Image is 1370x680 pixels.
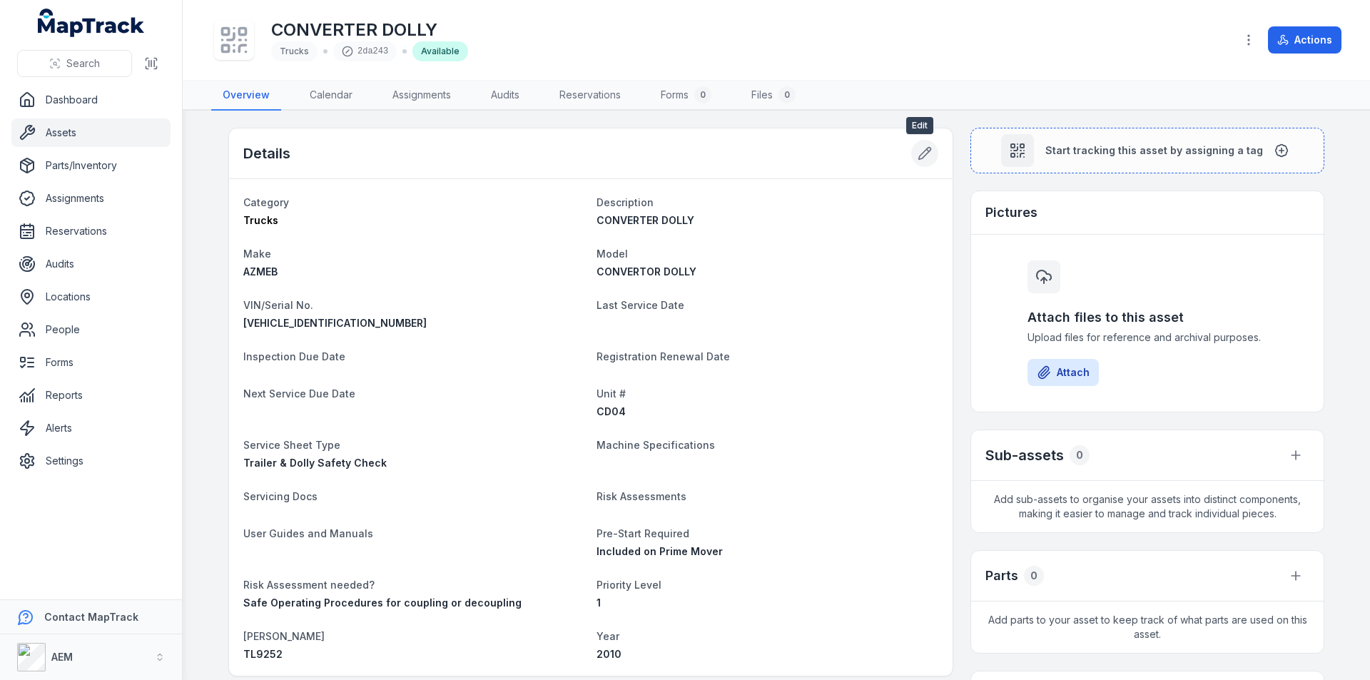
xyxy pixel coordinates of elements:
[971,481,1324,532] span: Add sub-assets to organise your assets into distinct components, making it easier to manage and t...
[17,50,132,77] button: Search
[597,527,689,539] span: Pre-Start Required
[271,19,468,41] h1: CONVERTER DOLLY
[38,9,145,37] a: MapTrack
[243,299,313,311] span: VIN/Serial No.
[597,248,628,260] span: Model
[694,86,711,103] div: 0
[243,648,283,660] span: TL9252
[597,648,621,660] span: 2010
[597,490,686,502] span: Risk Assessments
[11,184,171,213] a: Assignments
[985,566,1018,586] h3: Parts
[985,445,1064,465] h2: Sub-assets
[11,348,171,377] a: Forms
[11,217,171,245] a: Reservations
[412,41,468,61] div: Available
[11,151,171,180] a: Parts/Inventory
[333,41,397,61] div: 2da243
[280,46,309,56] span: Trucks
[51,651,73,663] strong: AEM
[479,81,531,111] a: Audits
[11,86,171,114] a: Dashboard
[243,387,355,400] span: Next Service Due Date
[243,579,375,591] span: Risk Assessment needed?
[11,283,171,311] a: Locations
[597,439,715,451] span: Machine Specifications
[243,457,387,469] span: Trailer & Dolly Safety Check
[548,81,632,111] a: Reservations
[11,315,171,344] a: People
[740,81,807,111] a: Files0
[649,81,723,111] a: Forms0
[597,196,654,208] span: Description
[597,405,626,417] span: CD04
[243,248,271,260] span: Make
[597,579,661,591] span: Priority Level
[597,597,601,609] span: 1
[597,265,696,278] span: CONVERTOR DOLLY
[1268,26,1341,54] button: Actions
[243,597,522,609] span: Safe Operating Procedures for coupling or decoupling
[243,196,289,208] span: Category
[11,250,171,278] a: Audits
[243,143,290,163] h2: Details
[243,630,325,642] span: [PERSON_NAME]
[11,447,171,475] a: Settings
[11,414,171,442] a: Alerts
[1027,308,1267,328] h3: Attach files to this asset
[243,317,427,329] span: [VEHICLE_IDENTIFICATION_NUMBER]
[243,439,340,451] span: Service Sheet Type
[381,81,462,111] a: Assignments
[11,118,171,147] a: Assets
[597,630,619,642] span: Year
[778,86,796,103] div: 0
[44,611,138,623] strong: Contact MapTrack
[1027,359,1099,386] button: Attach
[1024,566,1044,586] div: 0
[971,602,1324,653] span: Add parts to your asset to keep track of what parts are used on this asset.
[906,117,933,134] span: Edit
[985,203,1037,223] h3: Pictures
[597,299,684,311] span: Last Service Date
[1070,445,1090,465] div: 0
[211,81,281,111] a: Overview
[243,214,278,226] span: Trucks
[243,527,373,539] span: User Guides and Manuals
[298,81,364,111] a: Calendar
[597,387,626,400] span: Unit #
[243,265,278,278] span: AZMEB
[597,214,694,226] span: CONVERTER DOLLY
[243,350,345,362] span: Inspection Due Date
[243,490,318,502] span: Servicing Docs
[597,545,723,557] span: Included on Prime Mover
[1027,330,1267,345] span: Upload files for reference and archival purposes.
[970,128,1324,173] button: Start tracking this asset by assigning a tag
[66,56,100,71] span: Search
[11,381,171,410] a: Reports
[597,350,730,362] span: Registration Renewal Date
[1045,143,1263,158] span: Start tracking this asset by assigning a tag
